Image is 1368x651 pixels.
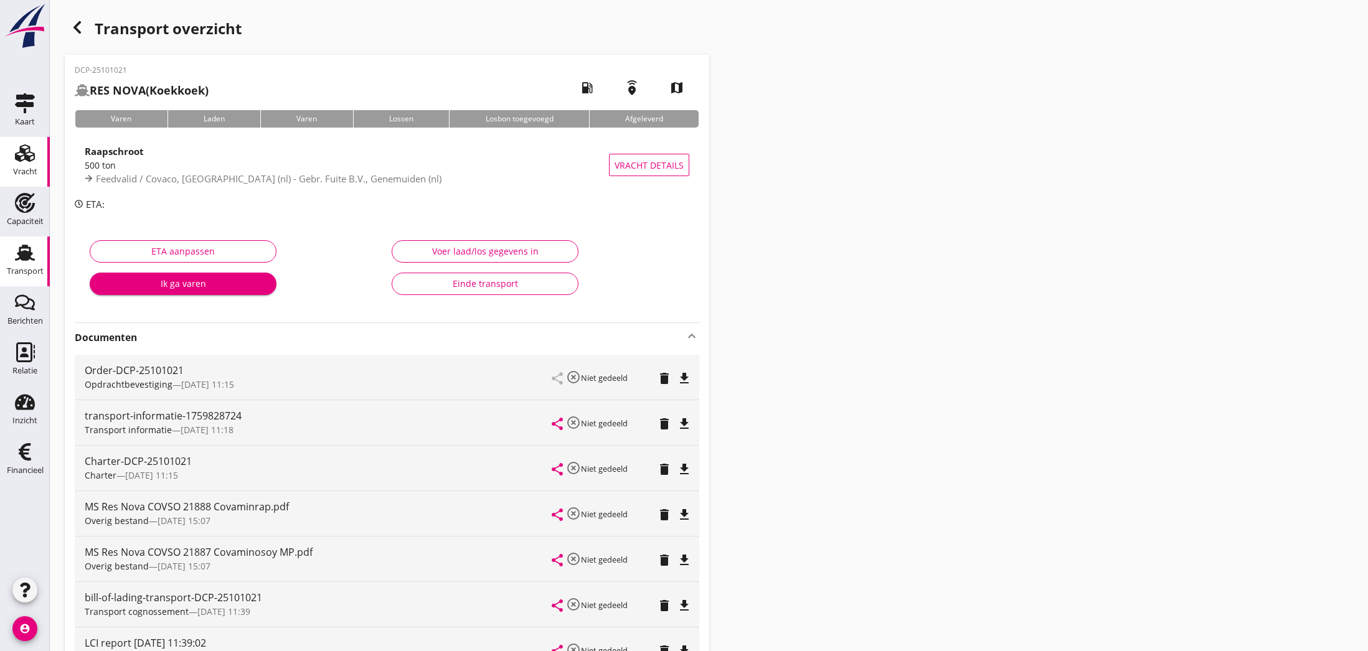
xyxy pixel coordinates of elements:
i: keyboard_arrow_up [684,329,699,344]
div: — [85,378,552,391]
i: emergency_share [615,70,649,105]
button: Vracht details [609,154,689,176]
i: map [659,70,694,105]
i: highlight_off [566,551,581,566]
div: Varen [260,110,353,128]
div: Ik ga varen [100,277,267,290]
span: Vracht details [615,159,684,172]
div: MS Res Nova COVSO 21888 Covaminrap.pdf [85,499,552,514]
i: share [550,598,565,613]
span: [DATE] 11:15 [181,378,234,390]
div: LCI report [DATE] 11:39:02 [85,635,552,650]
span: ETA: [86,198,105,210]
i: highlight_off [566,370,581,385]
h2: (Koekkoek) [75,82,209,99]
strong: RES NOVA [90,83,146,98]
i: file_download [677,507,692,522]
div: transport-informatie-1759828724 [85,408,552,423]
i: share [550,553,565,568]
i: delete [657,598,672,613]
div: Charter-DCP-25101021 [85,454,552,469]
div: Vracht [13,167,37,176]
small: Niet gedeeld [581,599,628,611]
i: highlight_off [566,597,581,612]
p: DCP-25101021 [75,65,209,76]
div: Voer laad/los gegevens in [402,245,568,258]
div: Transport [7,267,44,275]
i: highlight_off [566,461,581,475]
i: file_download [677,462,692,477]
small: Niet gedeeld [581,418,628,429]
i: highlight_off [566,415,581,430]
div: Relatie [12,367,37,375]
img: logo-small.a267ee39.svg [2,3,47,49]
div: Inzicht [12,416,37,424]
div: Losbon toegevoegd [449,110,589,128]
span: [DATE] 15:07 [158,560,210,572]
i: share [550,462,565,477]
button: Ik ga varen [90,273,276,295]
div: Kaart [15,118,35,126]
i: delete [657,462,672,477]
div: Order-DCP-25101021 [85,363,552,378]
i: share [550,507,565,522]
div: Financieel [7,466,44,474]
small: Niet gedeeld [581,463,628,474]
span: Transport informatie [85,424,172,436]
div: Lossen [353,110,450,128]
i: file_download [677,371,692,386]
div: Einde transport [402,277,568,290]
button: Einde transport [392,273,578,295]
i: local_gas_station [570,70,605,105]
span: [DATE] 15:07 [158,515,210,527]
div: — [85,423,552,436]
small: Niet gedeeld [581,508,628,520]
i: file_download [677,553,692,568]
div: — [85,560,552,573]
div: MS Res Nova COVSO 21887 Covaminosoy MP.pdf [85,545,552,560]
span: Overig bestand [85,515,149,527]
div: — [85,605,552,618]
button: Voer laad/los gegevens in [392,240,578,263]
span: Opdrachtbevestiging [85,378,172,390]
span: Charter [85,469,116,481]
i: file_download [677,598,692,613]
div: bill-of-lading-transport-DCP-25101021 [85,590,552,605]
div: Laden [167,110,261,128]
div: — [85,514,552,527]
strong: Documenten [75,330,684,345]
i: delete [657,416,672,431]
div: Capaciteit [7,217,44,225]
button: ETA aanpassen [90,240,276,263]
span: Feedvalid / Covaco, [GEOGRAPHIC_DATA] (nl) - Gebr. Fuite B.V., Genemuiden (nl) [96,172,441,185]
i: highlight_off [566,506,581,521]
span: Overig bestand [85,560,149,572]
div: ETA aanpassen [100,245,266,258]
i: share [550,416,565,431]
i: delete [657,553,672,568]
span: [DATE] 11:15 [125,469,178,481]
i: delete [657,371,672,386]
strong: Raapschroot [85,145,144,157]
i: account_circle [12,616,37,641]
i: delete [657,507,672,522]
div: Varen [75,110,167,128]
div: Afgeleverd [589,110,699,128]
div: — [85,469,552,482]
i: file_download [677,416,692,431]
div: Berichten [7,317,43,325]
div: Transport overzicht [65,15,709,45]
a: Raapschroot500 tonFeedvalid / Covaco, [GEOGRAPHIC_DATA] (nl) - Gebr. Fuite B.V., Genemuiden (nl)V... [75,138,699,192]
span: [DATE] 11:18 [181,424,234,436]
span: Transport cognossement [85,606,189,617]
span: [DATE] 11:39 [197,606,250,617]
div: 500 ton [85,159,609,172]
small: Niet gedeeld [581,372,628,383]
small: Niet gedeeld [581,554,628,565]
